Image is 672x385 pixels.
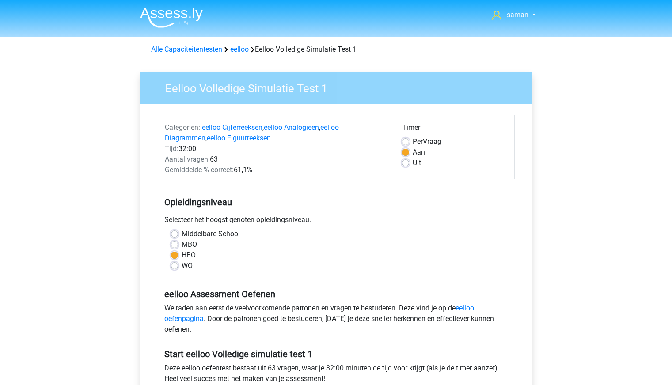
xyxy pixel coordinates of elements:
[413,147,425,158] label: Aan
[182,229,240,239] label: Middelbare School
[165,166,234,174] span: Gemiddelde % correct:
[413,158,421,168] label: Uit
[158,143,395,154] div: 32:00
[140,7,203,28] img: Assessly
[182,260,193,271] label: WO
[413,137,423,146] span: Per
[155,78,525,95] h3: Eelloo Volledige Simulatie Test 1
[413,136,441,147] label: Vraag
[402,122,508,136] div: Timer
[182,250,196,260] label: HBO
[158,165,395,175] div: 61,1%
[151,45,222,53] a: Alle Capaciteitentesten
[148,44,525,55] div: Eelloo Volledige Simulatie Test 1
[230,45,249,53] a: eelloo
[488,10,539,20] a: saman
[158,122,395,143] div: , , ,
[165,155,210,163] span: Aantal vragen:
[158,303,515,338] div: We raden aan eerst de veelvoorkomende patronen en vragen te bestuderen. Deze vind je op de . Door...
[164,289,508,299] h5: eelloo Assessment Oefenen
[158,154,395,165] div: 63
[164,349,508,359] h5: Start eelloo Volledige simulatie test 1
[182,239,197,250] label: MBO
[264,123,319,132] a: eelloo Analogieën
[507,11,528,19] span: saman
[202,123,262,132] a: eelloo Cijferreeksen
[207,134,271,142] a: eelloo Figuurreeksen
[165,123,200,132] span: Categoriën:
[158,215,515,229] div: Selecteer het hoogst genoten opleidingsniveau.
[164,193,508,211] h5: Opleidingsniveau
[165,144,178,153] span: Tijd:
